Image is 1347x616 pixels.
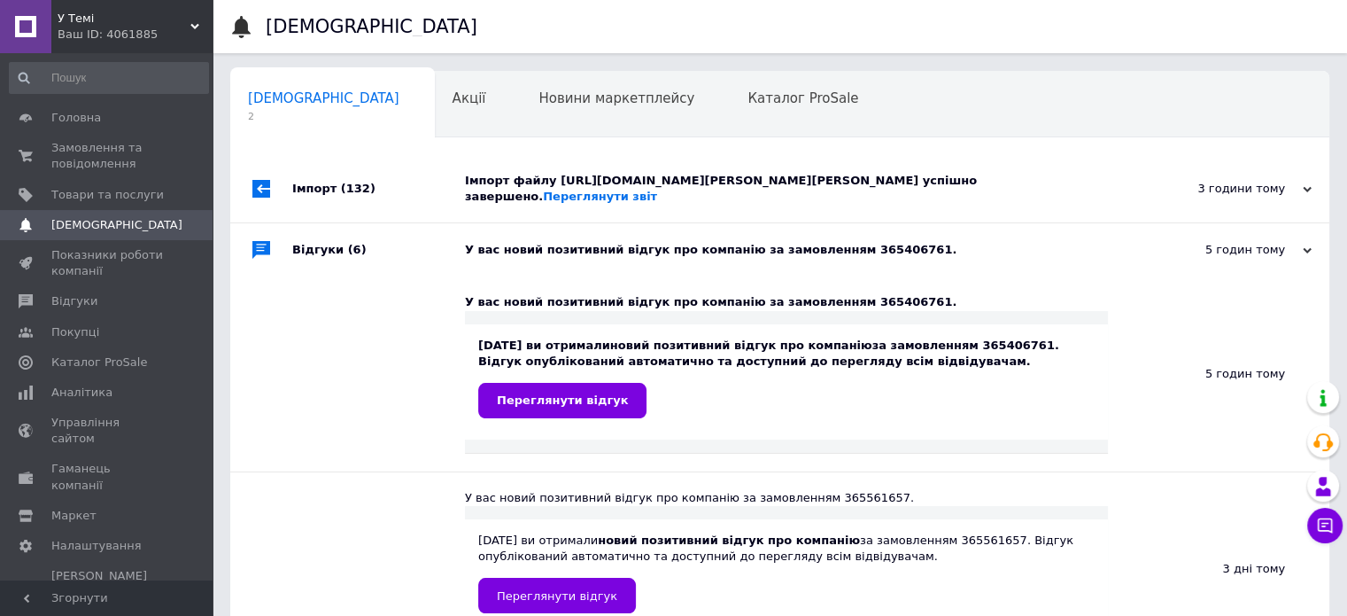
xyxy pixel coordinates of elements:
div: Ваш ID: 4061885 [58,27,213,43]
div: У вас новий позитивний відгук про компанію за замовленням 365406761. [465,294,1108,310]
span: Переглянути відгук [497,394,628,407]
div: 5 годин тому [1134,242,1312,258]
div: Імпорт [292,155,465,222]
div: У вас новий позитивний відгук про компанію за замовленням 365561657. [465,490,1108,506]
div: [DATE] ви отримали за замовленням 365561657. Відгук опублікований автоматично та доступний до пер... [478,533,1095,613]
div: Імпорт файлу [URL][DOMAIN_NAME][PERSON_NAME][PERSON_NAME] успішно завершено. [465,173,1134,205]
b: новий позитивний відгук про компанію [598,534,860,547]
div: 5 годин тому [1108,277,1329,471]
span: У Темі [58,11,190,27]
span: (6) [348,243,367,256]
span: [DEMOGRAPHIC_DATA] [51,217,182,233]
span: Акції [453,90,486,106]
div: Відгуки [292,223,465,277]
span: [DEMOGRAPHIC_DATA] [248,90,399,106]
b: новий позитивний відгук про компанію [610,339,872,352]
span: Відгуки [51,293,97,309]
span: (132) [341,182,375,195]
span: Головна [51,110,101,126]
button: Чат з покупцем [1307,508,1343,543]
span: Товари та послуги [51,187,164,203]
span: Маркет [51,508,97,524]
span: Переглянути відгук [497,589,617,603]
span: Налаштування [51,538,142,554]
div: 3 години тому [1134,181,1312,197]
a: Переглянути відгук [478,383,646,418]
span: Каталог ProSale [747,90,858,106]
a: Переглянути звіт [543,190,657,203]
span: Управління сайтом [51,415,164,447]
a: Переглянути відгук [478,578,636,613]
span: Показники роботи компанії [51,247,164,279]
div: У вас новий позитивний відгук про компанію за замовленням 365406761. [465,242,1134,258]
span: Аналітика [51,385,112,401]
span: Гаманець компанії [51,461,164,493]
span: Каталог ProSale [51,355,147,370]
span: Новини маркетплейсу [538,90,694,106]
input: Пошук [9,62,209,94]
span: Замовлення та повідомлення [51,140,164,172]
span: Покупці [51,324,99,340]
span: 2 [248,110,399,123]
h1: [DEMOGRAPHIC_DATA] [266,16,477,37]
div: [DATE] ви отримали за замовленням 365406761. Відгук опублікований автоматично та доступний до пер... [478,338,1095,418]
